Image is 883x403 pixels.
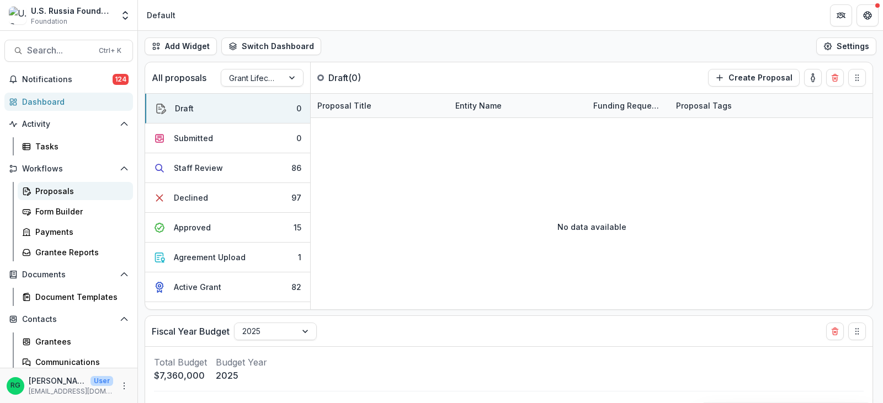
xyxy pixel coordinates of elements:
[152,71,206,84] p: All proposals
[18,243,133,261] a: Grantee Reports
[22,96,124,108] div: Dashboard
[27,45,92,56] span: Search...
[29,375,86,386] p: [PERSON_NAME]
[311,100,378,111] div: Proposal Title
[298,251,301,263] div: 1
[857,4,879,26] button: Get Help
[118,379,131,393] button: More
[145,272,310,302] button: Active Grant82
[18,332,133,351] a: Grantees
[449,94,587,117] div: Entity Name
[18,182,133,200] a: Proposals
[311,94,449,117] div: Proposal Title
[145,213,310,243] button: Approved15
[22,164,115,174] span: Workflows
[826,69,844,87] button: Delete card
[22,270,115,280] span: Documents
[804,69,822,87] button: toggle-assigned-to-me
[18,223,133,241] a: Payments
[145,94,310,123] button: Draft0
[291,281,301,293] div: 82
[10,382,20,389] div: Ruslan Garipov
[296,103,301,114] div: 0
[4,310,133,328] button: Open Contacts
[145,183,310,213] button: Declined97
[31,5,113,17] div: U.S. Russia Foundation
[587,94,669,117] div: Funding Requested
[113,74,129,85] span: 124
[174,162,223,174] div: Staff Review
[826,323,844,340] button: Delete card
[35,246,124,258] div: Grantee Reports
[4,71,133,88] button: Notifications124
[35,226,124,238] div: Payments
[97,45,124,57] div: Ctrl + K
[18,137,133,155] a: Tasks
[154,356,207,369] p: Total Budget
[152,325,230,338] p: Fiscal Year Budget
[18,288,133,306] a: Document Templates
[449,100,508,111] div: Entity Name
[816,37,876,55] button: Settings
[669,100,738,111] div: Proposal Tags
[35,291,124,303] div: Document Templates
[328,71,411,84] p: Draft ( 0 )
[18,353,133,371] a: Communications
[35,356,124,368] div: Communications
[587,100,669,111] div: Funding Requested
[294,222,301,233] div: 15
[669,94,807,117] div: Proposal Tags
[35,336,124,347] div: Grantees
[154,369,207,382] p: $7,360,000
[31,17,67,26] span: Foundation
[118,4,133,26] button: Open entity switcher
[216,356,267,369] p: Budget Year
[22,315,115,324] span: Contacts
[22,75,113,84] span: Notifications
[848,69,866,87] button: Drag
[4,40,133,62] button: Search...
[145,123,310,153] button: Submitted0
[4,266,133,283] button: Open Documents
[142,7,180,23] nav: breadcrumb
[174,222,211,233] div: Approved
[18,202,133,221] a: Form Builder
[9,7,26,24] img: U.S. Russia Foundation
[147,9,175,21] div: Default
[175,103,194,114] div: Draft
[216,369,267,382] p: 2025
[557,221,626,233] p: No data available
[4,160,133,178] button: Open Workflows
[296,132,301,144] div: 0
[35,141,124,152] div: Tasks
[145,243,310,272] button: Agreement Upload1
[145,37,217,55] button: Add Widget
[29,386,113,396] p: [EMAIL_ADDRESS][DOMAIN_NAME]
[174,132,213,144] div: Submitted
[91,376,113,386] p: User
[35,206,124,217] div: Form Builder
[22,120,115,129] span: Activity
[174,192,208,203] div: Declined
[221,37,321,55] button: Switch Dashboard
[35,185,124,197] div: Proposals
[291,192,301,203] div: 97
[830,4,852,26] button: Partners
[291,162,301,174] div: 86
[174,281,221,293] div: Active Grant
[4,115,133,133] button: Open Activity
[145,153,310,183] button: Staff Review86
[4,93,133,111] a: Dashboard
[708,69,800,87] button: Create Proposal
[174,251,246,263] div: Agreement Upload
[848,323,866,340] button: Drag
